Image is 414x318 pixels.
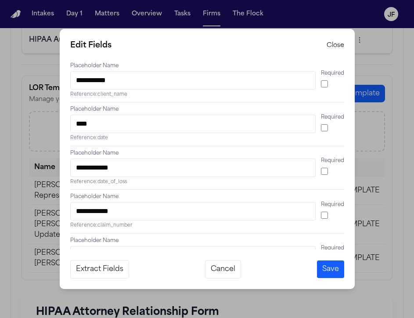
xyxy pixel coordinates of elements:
[70,222,316,230] div: Reference: claim_number
[205,260,241,278] button: Cancel
[321,201,344,208] label: Required
[70,62,316,69] label: Placeholder Name
[70,237,316,244] label: Placeholder Name
[70,150,316,157] label: Placeholder Name
[70,106,316,113] label: Placeholder Name
[70,91,316,99] div: Reference: client_name
[70,135,316,142] div: Reference: date
[321,70,344,77] label: Required
[70,179,316,186] div: Reference: date_of_loss
[70,193,316,200] label: Placeholder Name
[317,260,344,278] button: Save
[327,41,344,50] button: Close
[321,245,344,252] label: Required
[321,114,344,121] label: Required
[70,260,129,278] button: Extract Fields
[321,157,344,164] label: Required
[70,40,112,52] h3: Edit Fields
